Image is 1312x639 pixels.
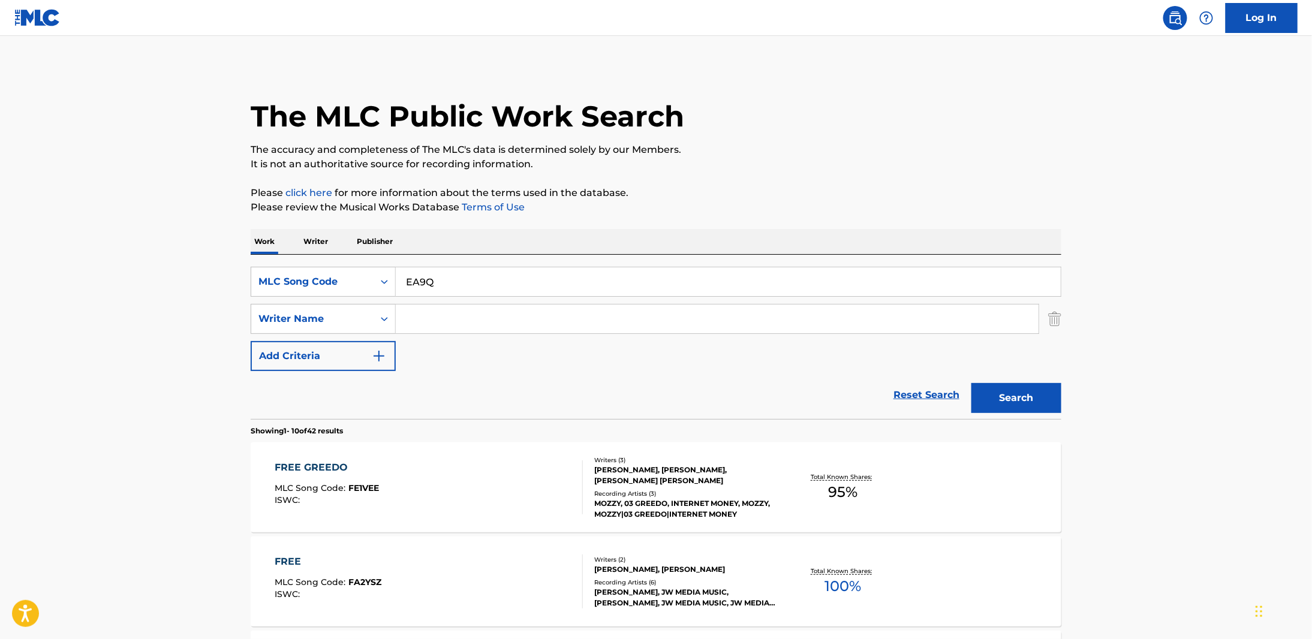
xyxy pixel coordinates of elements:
[1256,593,1263,629] div: Drag
[258,312,366,326] div: Writer Name
[251,229,278,254] p: Work
[251,143,1061,157] p: The accuracy and completeness of The MLC's data is determined solely by our Members.
[594,587,775,608] div: [PERSON_NAME], JW MEDIA MUSIC, [PERSON_NAME], JW MEDIA MUSIC, JW MEDIA MUSIC
[275,483,349,493] span: MLC Song Code :
[594,465,775,486] div: [PERSON_NAME], [PERSON_NAME], [PERSON_NAME] [PERSON_NAME]
[251,536,1061,626] a: FREEMLC Song Code:FA2YSZISWC:Writers (2)[PERSON_NAME], [PERSON_NAME]Recording Artists (6)[PERSON_...
[349,483,380,493] span: FE1VEE
[1163,6,1187,30] a: Public Search
[275,577,349,587] span: MLC Song Code :
[887,382,965,408] a: Reset Search
[1048,304,1061,334] img: Delete Criterion
[1226,3,1298,33] a: Log In
[251,341,396,371] button: Add Criteria
[594,489,775,498] div: Recording Artists ( 3 )
[275,495,303,505] span: ISWC :
[971,383,1061,413] button: Search
[1168,11,1182,25] img: search
[14,9,61,26] img: MLC Logo
[251,442,1061,532] a: FREE GREEDOMLC Song Code:FE1VEEISWC:Writers (3)[PERSON_NAME], [PERSON_NAME], [PERSON_NAME] [PERSO...
[285,187,332,198] a: click here
[594,564,775,575] div: [PERSON_NAME], [PERSON_NAME]
[251,186,1061,200] p: Please for more information about the terms used in the database.
[828,481,857,503] span: 95 %
[594,555,775,564] div: Writers ( 2 )
[594,498,775,520] div: MOZZY, 03 GREEDO, INTERNET MONEY, MOZZY, MOZZY|03 GREEDO|INTERNET MONEY
[1252,581,1312,639] iframe: Chat Widget
[594,578,775,587] div: Recording Artists ( 6 )
[275,589,303,599] span: ISWC :
[258,275,366,289] div: MLC Song Code
[811,472,875,481] p: Total Known Shares:
[251,98,684,134] h1: The MLC Public Work Search
[251,200,1061,215] p: Please review the Musical Works Database
[1199,11,1214,25] img: help
[251,426,343,436] p: Showing 1 - 10 of 42 results
[824,575,861,597] span: 100 %
[251,267,1061,419] form: Search Form
[353,229,396,254] p: Publisher
[251,157,1061,171] p: It is not an authoritative source for recording information.
[1194,6,1218,30] div: Help
[349,577,382,587] span: FA2YSZ
[372,349,386,363] img: 9d2ae6d4665cec9f34b9.svg
[275,554,382,569] div: FREE
[811,566,875,575] p: Total Known Shares:
[459,201,525,213] a: Terms of Use
[594,456,775,465] div: Writers ( 3 )
[275,460,380,475] div: FREE GREEDO
[300,229,332,254] p: Writer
